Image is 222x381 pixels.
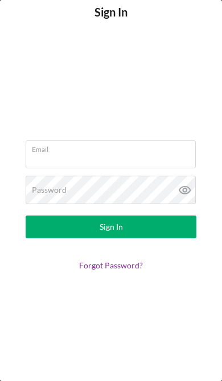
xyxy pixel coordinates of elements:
[32,185,67,194] label: Password
[32,141,196,154] label: Email
[100,216,123,238] div: Sign In
[26,216,196,238] button: Sign In
[94,6,128,36] h4: Sign In
[79,260,143,270] a: Forgot Password?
